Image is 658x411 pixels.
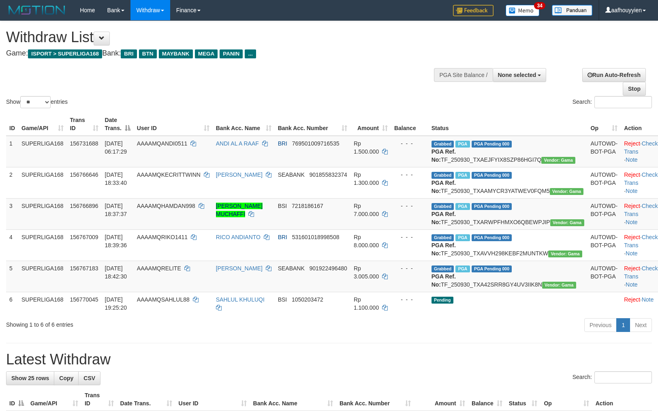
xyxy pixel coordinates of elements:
span: BTN [139,49,157,58]
span: PGA Pending [472,234,512,241]
h1: Latest Withdraw [6,351,652,368]
span: SEABANK [278,265,305,272]
h1: Withdraw List [6,29,431,45]
span: Marked by aafheankoy [455,265,470,272]
b: PGA Ref. No: [432,180,456,194]
span: [DATE] 18:39:36 [105,234,127,248]
label: Search: [573,96,652,108]
a: CSV [78,371,100,385]
span: Copy 531601018998508 to clipboard [292,234,340,240]
span: Rp 1.300.000 [354,171,379,186]
a: SAHLUL KHULUQI [216,296,265,303]
span: Vendor URL: https://trx31.1velocity.biz [550,219,584,226]
td: SUPERLIGA168 [18,198,67,229]
th: Op: activate to sort column ascending [587,113,621,136]
a: Next [630,318,652,332]
td: AUTOWD-BOT-PGA [587,167,621,198]
label: Show entries [6,96,68,108]
div: - - - [394,139,425,148]
td: TF_250930_TXAEJFYIX8SZP86HGI7Q [428,136,587,167]
span: Vendor URL: https://trx31.1velocity.biz [550,188,584,195]
b: PGA Ref. No: [432,211,456,225]
span: AAAAMQHAMDAN998 [137,203,195,209]
span: Copy 1050203472 to clipboard [292,296,323,303]
th: Trans ID: activate to sort column ascending [81,388,117,411]
td: AUTOWD-BOT-PGA [587,198,621,229]
div: - - - [394,295,425,304]
th: Bank Acc. Name: activate to sort column ascending [213,113,275,136]
td: SUPERLIGA168 [18,136,67,167]
span: Grabbed [432,265,454,272]
span: Rp 7.000.000 [354,203,379,217]
span: AAAAMQKECRITTWINN [137,171,201,178]
td: TF_250930_TXAAMYCR3YATWEV0FQM5 [428,167,587,198]
td: SUPERLIGA168 [18,167,67,198]
img: Feedback.jpg [453,5,493,16]
th: Game/API: activate to sort column ascending [27,388,81,411]
td: 6 [6,292,18,315]
button: None selected [493,68,547,82]
a: Reject [624,140,640,147]
span: 156767183 [70,265,98,272]
span: Copy [59,375,73,381]
td: 4 [6,229,18,261]
a: Reject [624,171,640,178]
b: PGA Ref. No: [432,273,456,288]
label: Search: [573,371,652,383]
td: SUPERLIGA168 [18,261,67,292]
span: Vendor URL: https://trx31.1velocity.biz [541,157,575,164]
a: Reject [624,203,640,209]
span: ... [245,49,256,58]
img: Button%20Memo.svg [506,5,540,16]
input: Search: [594,96,652,108]
div: PGA Site Balance / [434,68,492,82]
span: AAAAMQRIKO1411 [137,234,188,240]
th: Amount: activate to sort column ascending [350,113,391,136]
span: BSI [278,203,287,209]
th: Bank Acc. Number: activate to sort column ascending [275,113,350,136]
span: Grabbed [432,234,454,241]
a: Note [626,250,638,257]
td: TF_250930_TXARWPFHMXO6QBEWPJIP [428,198,587,229]
span: BSI [278,296,287,303]
span: PANIN [220,49,243,58]
b: PGA Ref. No: [432,242,456,257]
td: SUPERLIGA168 [18,229,67,261]
span: [DATE] 18:33:40 [105,171,127,186]
a: Show 25 rows [6,371,54,385]
span: AAAAMQANDI0511 [137,140,188,147]
a: RICO ANDIANTO [216,234,261,240]
a: Check Trans [624,171,658,186]
span: Copy 769501009716535 to clipboard [292,140,340,147]
span: Copy 901855832374 to clipboard [309,171,347,178]
th: Action [592,388,652,411]
span: Rp 3.005.000 [354,265,379,280]
span: 156770045 [70,296,98,303]
span: PGA Pending [472,265,512,272]
td: TF_250930_TXA42SRR8GY4UV3IIK8N [428,261,587,292]
span: [DATE] 19:25:20 [105,296,127,311]
select: Showentries [20,96,51,108]
span: Grabbed [432,203,454,210]
b: PGA Ref. No: [432,148,456,163]
a: Reject [624,265,640,272]
span: Marked by aafromsomean [455,141,470,148]
span: Marked by aafsengchandara [455,203,470,210]
a: Run Auto-Refresh [582,68,646,82]
td: 1 [6,136,18,167]
input: Search: [594,371,652,383]
span: [DATE] 18:42:30 [105,265,127,280]
th: Balance: activate to sort column ascending [468,388,506,411]
td: 5 [6,261,18,292]
a: Note [626,156,638,163]
span: ISPORT > SUPERLIGA168 [28,49,102,58]
span: SEABANK [278,171,305,178]
td: 2 [6,167,18,198]
a: Check Trans [624,234,658,248]
th: Status: activate to sort column ascending [506,388,541,411]
span: Rp 1.100.000 [354,296,379,311]
span: Copy 901922496480 to clipboard [309,265,347,272]
a: Note [626,281,638,288]
img: MOTION_logo.png [6,4,68,16]
a: Check Trans [624,265,658,280]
